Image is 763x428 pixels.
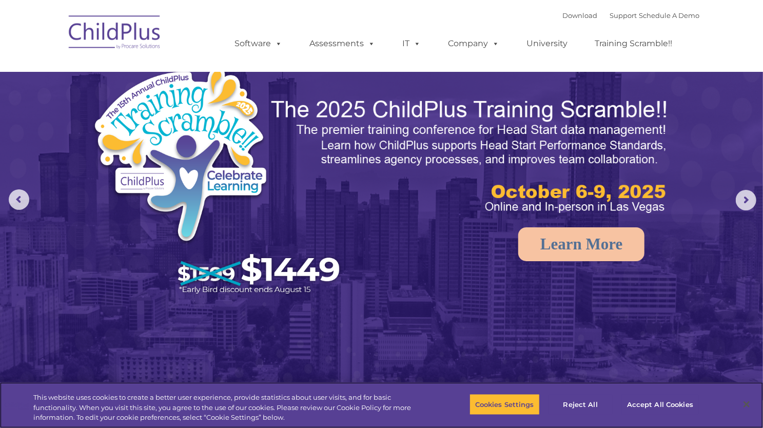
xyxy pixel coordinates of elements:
font: | [563,11,700,20]
button: Reject All [549,394,613,415]
a: Software [225,33,293,54]
a: Learn More [518,227,644,261]
a: Support [610,11,637,20]
a: Assessments [300,33,386,54]
a: Training Scramble!! [585,33,683,54]
img: ChildPlus by Procare Solutions [64,8,166,60]
div: This website uses cookies to create a better user experience, provide statistics about user visit... [33,393,420,423]
a: Company [438,33,510,54]
span: Last name [143,68,174,75]
button: Accept All Cookies [621,394,699,415]
button: Cookies Settings [469,394,540,415]
button: Close [735,393,758,416]
a: University [517,33,578,54]
span: Phone number [143,110,186,118]
a: Download [563,11,598,20]
a: IT [393,33,432,54]
a: Schedule A Demo [639,11,700,20]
